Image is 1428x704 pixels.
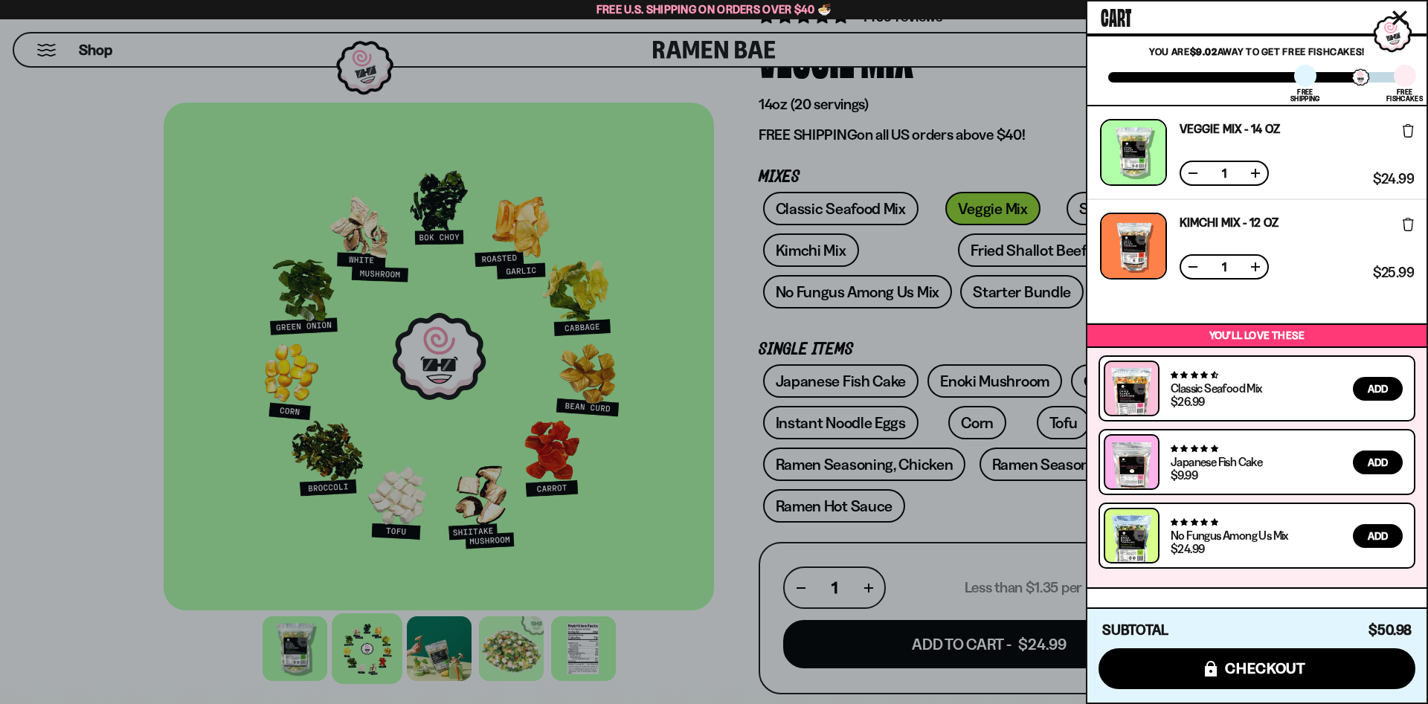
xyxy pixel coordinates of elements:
span: $24.99 [1373,172,1414,186]
button: checkout [1099,648,1415,689]
button: Add [1353,451,1403,474]
strong: $9.02 [1190,45,1218,57]
a: Veggie Mix - 14 OZ [1180,123,1280,135]
span: Add [1368,531,1388,541]
h4: Subtotal [1102,623,1168,638]
button: Add [1353,524,1403,548]
div: $24.99 [1171,543,1204,555]
span: Cart [1101,1,1131,30]
p: You are away to get Free Fishcakes! [1108,45,1406,57]
a: No Fungus Among Us Mix [1171,528,1288,543]
div: Free Shipping [1290,88,1319,102]
span: 4.68 stars [1171,370,1218,380]
div: $9.99 [1171,469,1197,481]
span: 1 [1212,167,1236,179]
span: checkout [1225,660,1306,676]
button: Close cart [1389,7,1411,29]
span: $25.99 [1373,266,1414,280]
span: 4.76 stars [1171,444,1218,453]
div: $26.99 [1171,395,1204,407]
span: Add [1368,384,1388,394]
span: $50.98 [1368,621,1412,639]
span: Free U.S. Shipping on Orders over $40 🍜 [596,2,832,16]
a: Kimchi Mix - 12 OZ [1180,216,1279,228]
span: 1 [1212,261,1236,273]
button: Add [1353,377,1403,401]
p: You’ll love these [1091,329,1423,343]
span: 4.82 stars [1171,517,1218,527]
a: Classic Seafood Mix [1171,381,1262,395]
div: Free Fishcakes [1386,88,1423,102]
span: Add [1368,457,1388,468]
a: Japanese Fish Cake [1171,454,1262,469]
